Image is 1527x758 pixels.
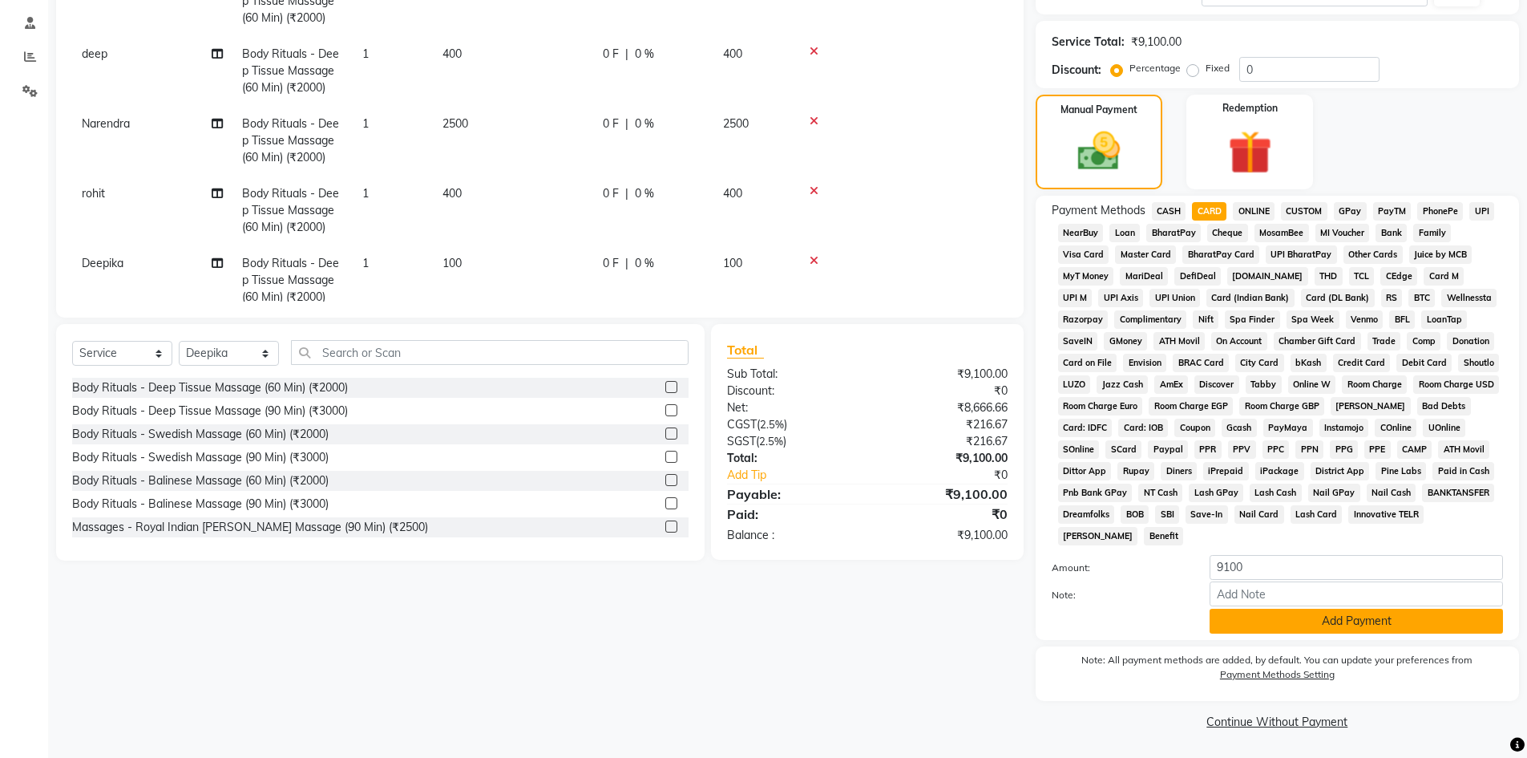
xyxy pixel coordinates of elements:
[1058,267,1114,286] span: MyT Money
[1064,127,1133,176] img: _cash.svg
[715,527,867,544] div: Balance :
[72,472,329,489] div: Body Rituals - Balinese Massage (60 Min) (₹2000)
[1367,484,1416,502] span: Nail Cash
[1330,440,1358,459] span: PPG
[1407,332,1440,351] span: Comp
[1274,332,1361,351] span: Chamber Gift Card
[1250,484,1302,502] span: Lash Cash
[242,186,339,234] span: Body Rituals - Deep Tissue Massage (60 Min) (₹2000)
[1346,310,1384,329] span: Venmo
[1222,419,1257,437] span: Gcash
[1211,332,1267,351] span: On Account
[1120,267,1168,286] span: MariDeal
[1058,527,1138,545] span: [PERSON_NAME]
[1367,332,1401,351] span: Trade
[625,46,628,63] span: |
[1052,62,1101,79] div: Discount:
[1291,505,1343,524] span: Lash Card
[1333,354,1391,372] span: Credit Card
[1192,202,1226,221] span: CARD
[242,47,339,95] span: Body Rituals - Deep Tissue Massage (60 Min) (₹2000)
[1058,224,1104,242] span: NearBuy
[362,116,369,131] span: 1
[1039,714,1516,731] a: Continue Without Payment
[1381,289,1403,307] span: RS
[1334,202,1367,221] span: GPay
[1058,245,1109,264] span: Visa Card
[1228,440,1256,459] span: PPV
[1189,484,1243,502] span: Lash GPay
[1161,462,1197,480] span: Diners
[442,186,462,201] span: 400
[1058,505,1115,524] span: Dreamfolks
[1447,332,1494,351] span: Donation
[635,255,654,272] span: 0 %
[625,185,628,202] span: |
[442,47,462,61] span: 400
[867,505,1020,524] div: ₹0
[723,116,749,131] span: 2500
[1109,224,1140,242] span: Loan
[1233,202,1275,221] span: ONLINE
[1058,484,1133,502] span: Pnb Bank GPay
[1097,375,1148,394] span: Jazz Cash
[1058,354,1117,372] span: Card on File
[1206,61,1230,75] label: Fixed
[291,340,689,365] input: Search or Scan
[72,426,329,443] div: Body Rituals - Swedish Massage (60 Min) (₹2000)
[1441,289,1497,307] span: Wellnessta
[1376,224,1407,242] span: Bank
[1396,354,1452,372] span: Debit Card
[1417,397,1471,415] span: Bad Debts
[723,47,742,61] span: 400
[362,47,369,61] span: 1
[72,496,329,513] div: Body Rituals - Balinese Massage (90 Min) (₹3000)
[72,403,348,420] div: Body Rituals - Deep Tissue Massage (90 Min) (₹3000)
[727,434,756,448] span: SGST
[1409,245,1472,264] span: Juice by MCB
[1115,245,1176,264] span: Master Card
[1220,667,1335,682] label: Payment Methods Setting
[715,467,892,484] a: Add Tip
[715,416,867,433] div: ( )
[1210,609,1503,634] button: Add Payment
[1288,375,1336,394] span: Online W
[82,116,130,131] span: Narendra
[1058,462,1112,480] span: Dittor App
[442,116,468,131] span: 2500
[1246,375,1282,394] span: Tabby
[1342,375,1407,394] span: Room Charge
[1319,419,1369,437] span: Instamojo
[603,255,619,272] span: 0 F
[1123,354,1166,372] span: Envision
[723,256,742,270] span: 100
[1131,34,1182,51] div: ₹9,100.00
[1417,202,1463,221] span: PhonePe
[1263,419,1313,437] span: PayMaya
[867,383,1020,399] div: ₹0
[1052,34,1125,51] div: Service Total:
[1222,101,1278,116] label: Redemption
[1397,440,1432,459] span: CAMP
[1311,462,1370,480] span: District App
[1040,561,1198,575] label: Amount:
[1301,289,1375,307] span: Card (DL Bank)
[715,366,867,383] div: Sub Total:
[715,450,867,467] div: Total:
[1058,419,1113,437] span: Card: IDFC
[82,47,107,61] span: deep
[1349,267,1375,286] span: TCL
[1114,310,1186,329] span: Complimentary
[867,527,1020,544] div: ₹9,100.00
[715,505,867,524] div: Paid:
[1235,354,1284,372] span: City Card
[242,256,339,304] span: Body Rituals - Deep Tissue Massage (60 Min) (₹2000)
[1308,484,1360,502] span: Nail GPay
[1432,462,1494,480] span: Paid in Cash
[1058,440,1100,459] span: SOnline
[1281,202,1327,221] span: CUSTOM
[1375,419,1416,437] span: COnline
[1144,527,1183,545] span: Benefit
[1225,310,1280,329] span: Spa Finder
[362,186,369,201] span: 1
